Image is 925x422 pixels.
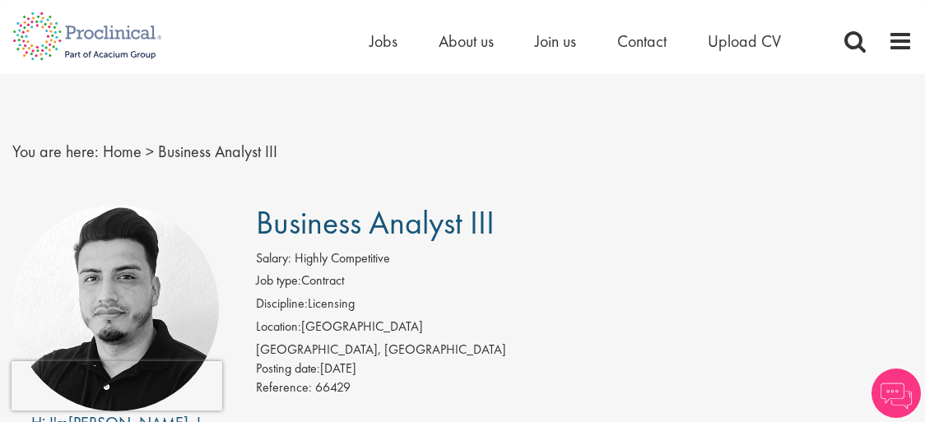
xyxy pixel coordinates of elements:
[370,30,397,52] a: Jobs
[256,341,913,359] div: [GEOGRAPHIC_DATA], [GEOGRAPHIC_DATA]
[256,202,495,243] span: Business Analyst III
[708,30,781,52] a: Upload CV
[146,141,154,162] span: >
[256,318,301,336] label: Location:
[256,359,320,377] span: Posting date:
[256,271,301,290] label: Job type:
[256,294,308,313] label: Discipline:
[158,141,277,162] span: Business Analyst III
[256,318,913,341] li: [GEOGRAPHIC_DATA]
[256,294,913,318] li: Licensing
[439,30,494,52] a: About us
[315,378,351,396] span: 66429
[103,141,142,162] a: breadcrumb link
[295,249,390,267] span: Highly Competitive
[12,361,222,410] iframe: reCAPTCHA
[256,378,312,397] label: Reference:
[256,359,913,378] div: [DATE]
[256,249,291,268] label: Salary:
[12,141,99,162] span: You are here:
[256,271,913,294] li: Contract
[617,30,667,52] a: Contact
[12,205,219,411] img: imeage of recruiter Anderson Maldonado
[872,369,921,418] img: Chatbot
[535,30,576,52] a: Join us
